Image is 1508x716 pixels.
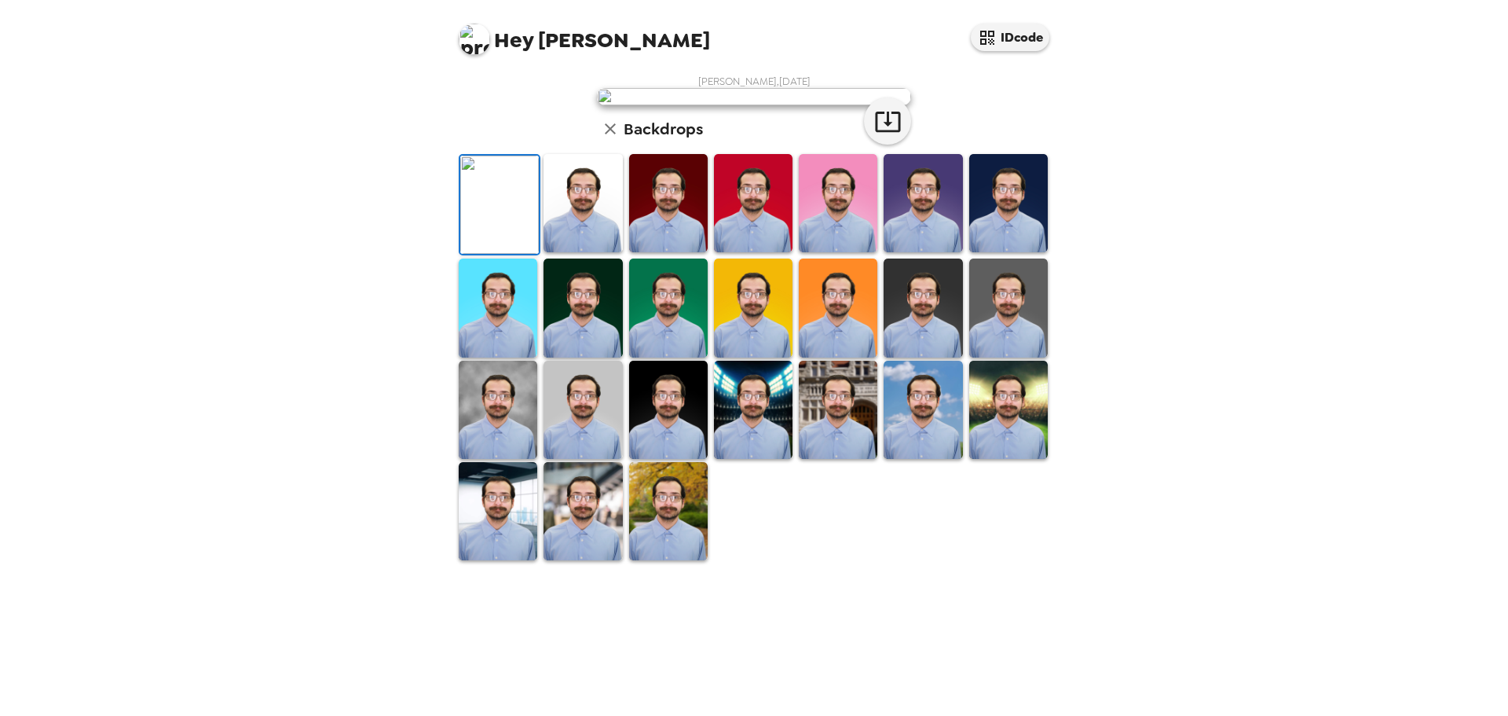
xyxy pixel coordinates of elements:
[698,75,811,88] span: [PERSON_NAME] , [DATE]
[459,16,710,51] span: [PERSON_NAME]
[597,88,911,105] img: user
[624,116,703,141] h6: Backdrops
[459,24,490,55] img: profile pic
[971,24,1049,51] button: IDcode
[494,26,533,54] span: Hey
[460,156,539,254] img: Original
